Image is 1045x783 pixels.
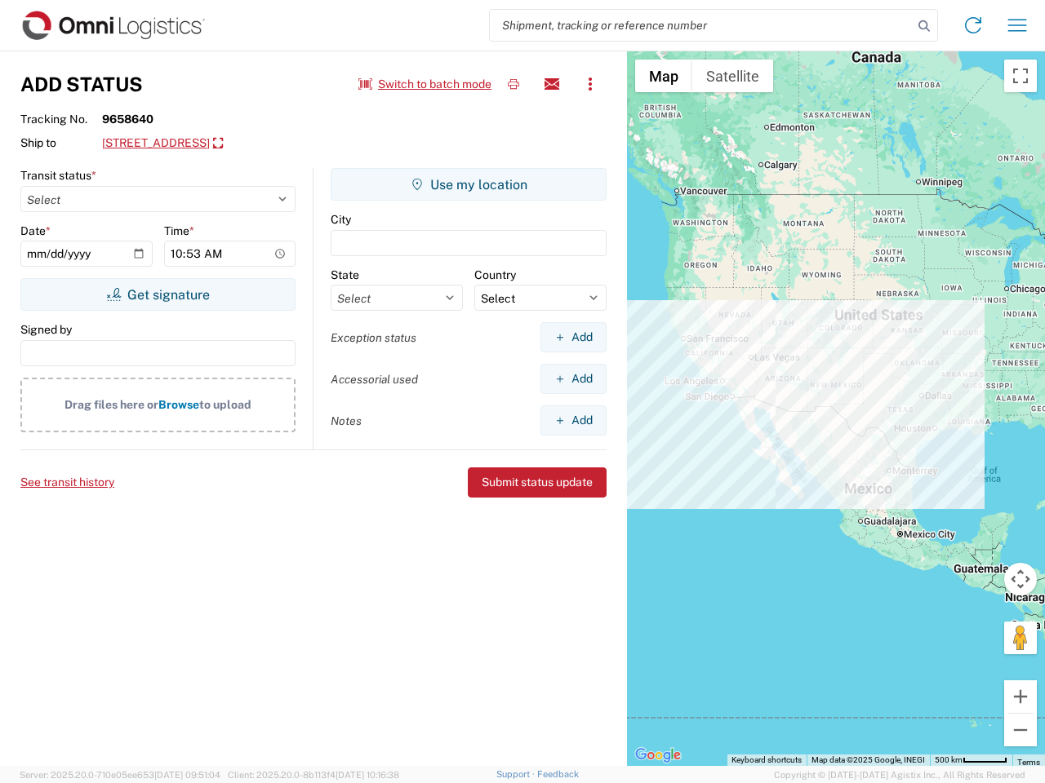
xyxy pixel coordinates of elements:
[496,769,537,779] a: Support
[158,398,199,411] span: Browse
[331,268,359,282] label: State
[537,769,579,779] a: Feedback
[774,768,1025,782] span: Copyright © [DATE]-[DATE] Agistix Inc., All Rights Reserved
[331,168,607,201] button: Use my location
[20,112,102,126] span: Tracking No.
[20,135,102,150] span: Ship to
[474,268,516,282] label: Country
[540,405,607,436] button: Add
[635,60,692,92] button: Show street map
[331,414,362,428] label: Notes
[631,745,685,766] img: Google
[20,223,51,238] label: Date
[102,130,223,157] a: [STREET_ADDRESS]
[358,71,491,98] button: Switch to batch mode
[154,770,220,780] span: [DATE] 09:51:04
[1004,563,1037,595] button: Map camera controls
[1004,680,1037,713] button: Zoom in
[20,278,296,311] button: Get signature
[20,322,72,337] label: Signed by
[731,754,802,766] button: Keyboard shortcuts
[468,467,607,498] button: Submit status update
[331,372,418,387] label: Accessorial used
[20,73,143,96] h3: Add Status
[199,398,251,411] span: to upload
[1004,714,1037,746] button: Zoom out
[102,112,153,126] strong: 9658640
[164,223,194,238] label: Time
[64,398,158,411] span: Drag files here or
[20,469,114,496] button: See transit history
[228,770,399,780] span: Client: 2025.20.0-8b113f4
[331,330,416,345] label: Exception status
[490,10,913,41] input: Shipment, tracking or reference number
[540,364,607,394] button: Add
[935,755,963,764] span: 500 km
[336,770,399,780] span: [DATE] 10:16:38
[331,212,351,227] label: City
[1004,622,1037,654] button: Drag Pegman onto the map to open Street View
[20,168,96,183] label: Transit status
[631,745,685,766] a: Open this area in Google Maps (opens a new window)
[692,60,773,92] button: Show satellite imagery
[20,770,220,780] span: Server: 2025.20.0-710e05ee653
[930,754,1012,766] button: Map Scale: 500 km per 51 pixels
[1004,60,1037,92] button: Toggle fullscreen view
[1017,758,1040,767] a: Terms
[812,755,925,764] span: Map data ©2025 Google, INEGI
[540,322,607,352] button: Add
